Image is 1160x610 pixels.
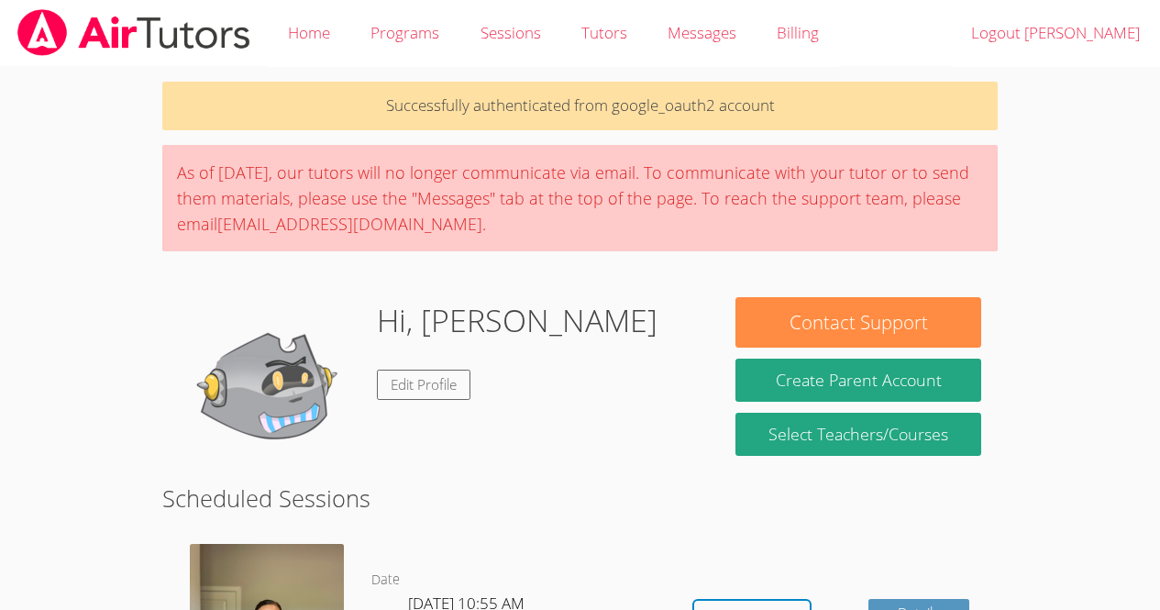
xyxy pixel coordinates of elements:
span: Messages [668,22,736,43]
a: Select Teachers/Courses [735,413,980,456]
dt: Date [371,569,400,592]
button: Create Parent Account [735,359,980,402]
h1: Hi, [PERSON_NAME] [377,297,657,344]
p: Successfully authenticated from google_oauth2 account [162,82,998,130]
img: default.png [179,297,362,481]
h2: Scheduled Sessions [162,481,998,516]
a: Edit Profile [377,370,470,400]
button: Contact Support [735,297,980,348]
div: As of [DATE], our tutors will no longer communicate via email. To communicate with your tutor or ... [162,145,998,251]
img: airtutors_banner-c4298cdbf04f3fff15de1276eac7730deb9818008684d7c2e4769d2f7ddbe033.png [16,9,252,56]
